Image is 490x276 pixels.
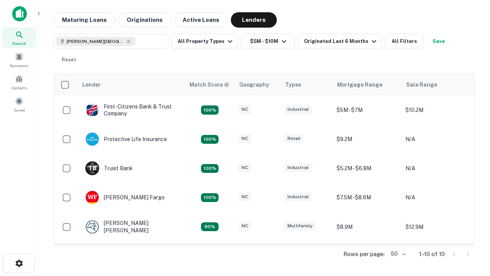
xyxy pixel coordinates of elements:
[402,125,470,154] td: N/A
[67,38,124,45] span: [PERSON_NAME][GEOGRAPHIC_DATA], [GEOGRAPHIC_DATA]
[54,12,115,28] button: Maturing Loans
[57,52,81,67] button: Reset
[426,34,451,49] button: Save your search to get updates of matches that match your search criteria.
[86,220,99,233] img: picture
[284,222,315,230] div: Multifamily
[298,34,382,49] button: Originated Last 6 Months
[85,132,167,146] div: Protective Life Insurance
[402,74,470,95] th: Sale Range
[118,12,171,28] button: Originations
[2,49,36,70] a: Borrowers
[85,220,177,233] div: [PERSON_NAME] [PERSON_NAME]
[201,105,219,115] div: Matching Properties: 2, hasApolloMatch: undefined
[333,154,402,183] td: $5.2M - $6.8M
[333,242,402,271] td: $6.2M
[388,248,407,260] div: 50
[333,74,402,95] th: Mortgage Range
[88,164,96,172] p: T B
[402,95,470,125] td: $10.2M
[452,190,490,227] iframe: Chat Widget
[2,72,36,92] a: Contacts
[402,183,470,212] td: N/A
[402,242,470,271] td: N/A
[241,34,295,49] button: $5M - $10M
[285,80,301,89] div: Types
[333,95,402,125] td: $5M - $7M
[201,222,219,232] div: Matching Properties: 1, hasApolloMatch: undefined
[171,34,238,49] button: All Property Types
[11,85,27,91] span: Contacts
[86,191,99,204] img: picture
[14,107,25,113] span: Saved
[231,12,277,28] button: Lenders
[201,135,219,144] div: Matching Properties: 2, hasApolloMatch: undefined
[85,191,165,204] div: [PERSON_NAME] Fargo
[333,183,402,212] td: $7.5M - $8.6M
[402,212,470,241] td: $12.9M
[284,134,304,143] div: Retail
[238,134,251,143] div: NC
[85,161,133,175] div: Truist Bank
[238,192,251,201] div: NC
[2,94,36,115] a: Saved
[185,74,235,95] th: Capitalize uses an advanced AI algorithm to match your search with the best lender. The match sco...
[12,6,27,21] img: capitalize-icon.png
[333,125,402,154] td: $9.2M
[85,103,177,117] div: First-citizens Bank & Trust Company
[402,154,470,183] td: N/A
[238,105,251,114] div: NC
[189,80,229,89] div: Capitalize uses an advanced AI algorithm to match your search with the best lender. The match sco...
[201,164,219,173] div: Matching Properties: 3, hasApolloMatch: undefined
[406,80,437,89] div: Sale Range
[337,80,382,89] div: Mortgage Range
[284,163,312,172] div: Industrial
[10,62,28,69] span: Borrowers
[304,37,379,46] div: Originated Last 6 Months
[419,250,445,259] p: 1–10 of 10
[385,34,423,49] button: All Filters
[201,193,219,202] div: Matching Properties: 2, hasApolloMatch: undefined
[235,74,281,95] th: Geography
[343,250,385,259] p: Rows per page:
[86,133,99,146] img: picture
[189,80,228,89] h6: Match Score
[284,192,312,201] div: Industrial
[174,12,228,28] button: Active Loans
[82,80,101,89] div: Lender
[78,74,185,95] th: Lender
[12,40,26,46] span: Search
[238,163,251,172] div: NC
[284,105,312,114] div: Industrial
[281,74,333,95] th: Types
[86,103,99,117] img: picture
[333,212,402,241] td: $8.9M
[239,80,269,89] div: Geography
[2,27,36,48] a: Search
[238,222,251,230] div: NC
